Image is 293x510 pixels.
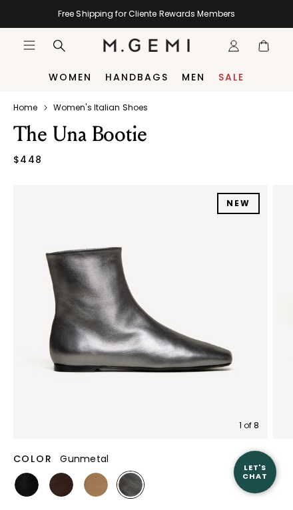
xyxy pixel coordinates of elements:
[13,102,37,113] a: Home
[119,473,143,497] img: Gunmetal
[218,72,244,82] a: Sale
[13,153,43,166] div: $448
[239,420,260,431] div: 1 of 8
[13,121,148,148] h1: The Una Bootie
[53,102,148,113] a: Women's Italian Shoes
[49,473,73,497] img: Chocolate
[217,193,260,214] div: NEW
[84,473,108,497] img: Light Tan
[15,473,39,497] img: Black
[13,453,53,464] h2: Color
[49,72,92,82] a: Women
[13,185,268,439] img: The Una Bootie
[60,452,109,465] span: Gunmetal
[23,39,36,52] button: Open site menu
[105,72,168,82] a: Handbags
[103,39,190,52] img: M.Gemi
[234,463,276,480] div: Let's Chat
[182,72,205,82] a: Men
